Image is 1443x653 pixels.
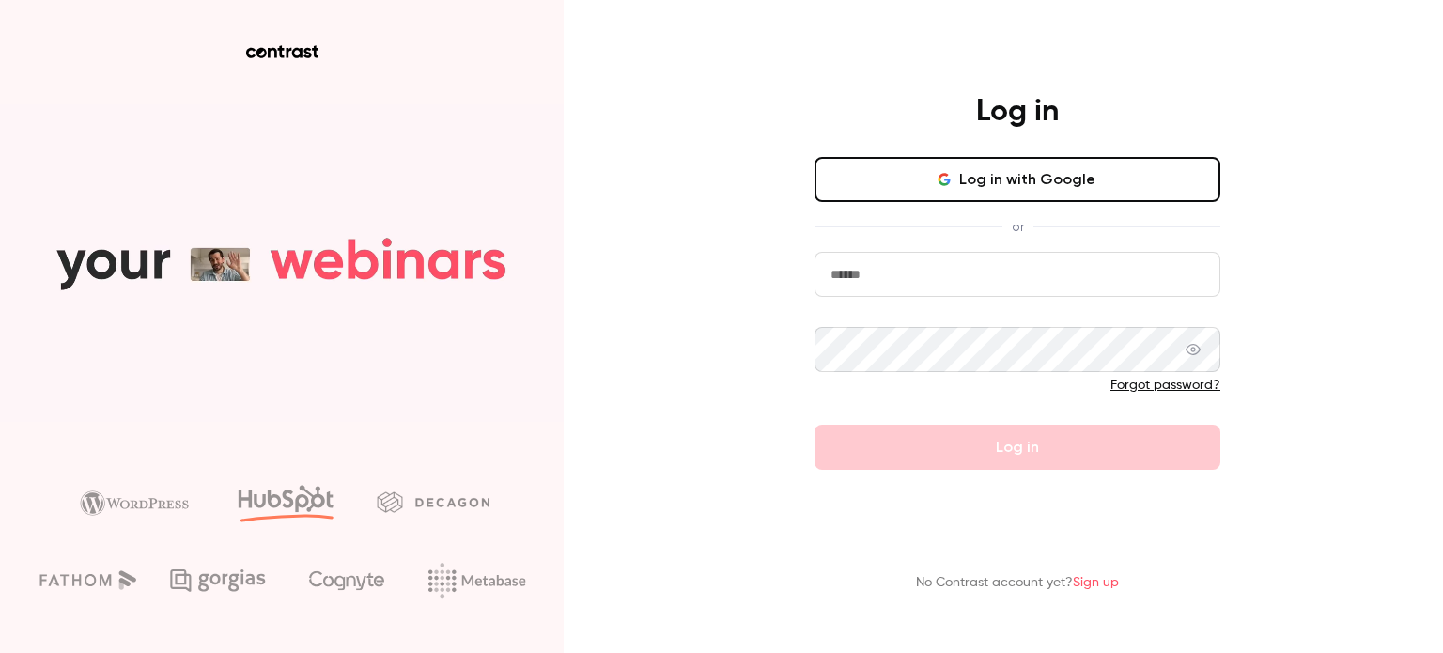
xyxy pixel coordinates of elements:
a: Forgot password? [1110,379,1220,392]
p: No Contrast account yet? [916,573,1119,593]
h4: Log in [976,93,1059,131]
img: decagon [377,491,489,512]
a: Sign up [1073,576,1119,589]
button: Log in with Google [815,157,1220,202]
span: or [1002,217,1033,237]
